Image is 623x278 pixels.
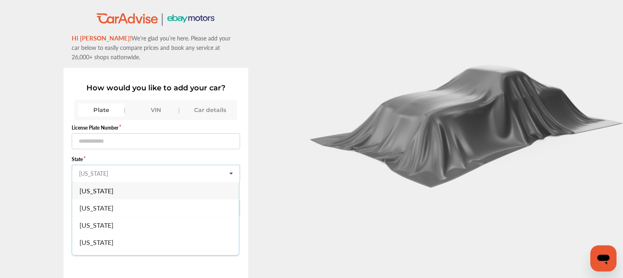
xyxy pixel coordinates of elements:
[72,124,240,131] label: License Plate Number
[72,34,131,42] span: Hi [PERSON_NAME]!
[72,34,231,61] span: We’re glad you’re here. Please add your car below to easily compare prices and book any service a...
[79,255,113,264] span: [US_STATE]
[590,245,616,271] iframe: Button to launch messaging window
[72,156,240,163] label: State
[79,203,113,212] span: [US_STATE]
[79,238,113,247] span: [US_STATE]
[187,103,233,117] div: Car details
[133,103,179,117] div: VIN
[79,220,113,229] span: [US_STATE]
[78,103,125,117] div: Plate
[72,83,240,92] p: How would you like to add your car?
[79,186,113,195] span: [US_STATE]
